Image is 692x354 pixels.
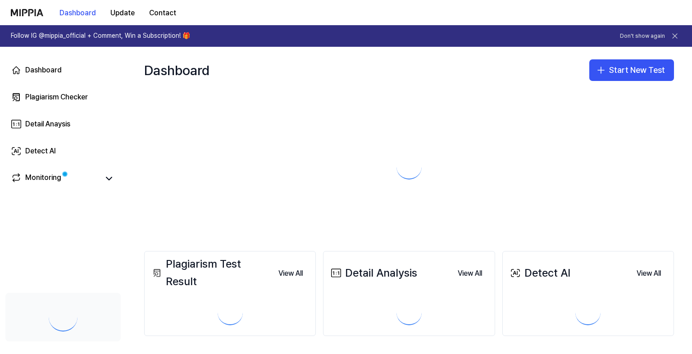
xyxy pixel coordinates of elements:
[451,264,489,282] a: View All
[11,9,43,16] img: logo
[629,264,668,282] button: View All
[103,4,142,22] button: Update
[11,31,190,40] h1: Follow IG @mippia_official + Comment, Win a Subscription! 🎁
[451,264,489,282] button: View All
[103,0,142,25] a: Update
[144,56,209,85] div: Dashboard
[620,32,665,40] button: Don't show again
[25,65,62,76] div: Dashboard
[271,264,310,282] a: View All
[150,255,271,290] div: Plagiarism Test Result
[329,264,417,282] div: Detail Analysis
[11,172,99,185] a: Monitoring
[5,113,121,135] a: Detail Anaysis
[25,92,88,103] div: Plagiarism Checker
[25,172,61,185] div: Monitoring
[25,146,56,157] div: Detect AI
[52,4,103,22] button: Dashboard
[508,264,570,282] div: Detect AI
[271,264,310,282] button: View All
[142,4,183,22] button: Contact
[5,59,121,81] a: Dashboard
[5,140,121,162] a: Detect AI
[589,59,674,81] button: Start New Test
[629,264,668,282] a: View All
[5,86,121,108] a: Plagiarism Checker
[25,119,70,130] div: Detail Anaysis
